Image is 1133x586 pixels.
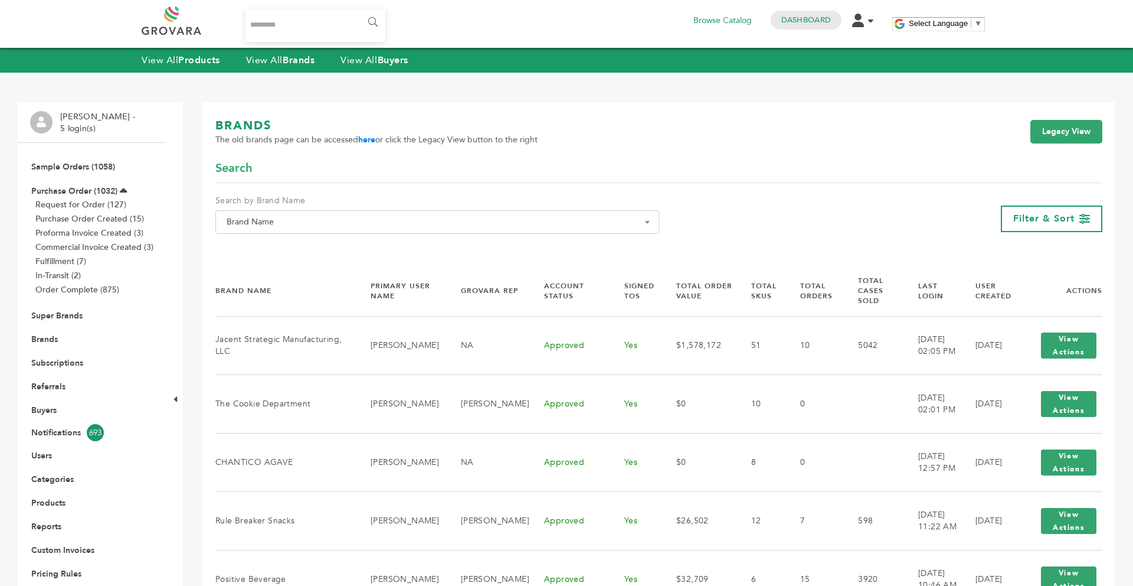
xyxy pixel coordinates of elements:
[610,316,662,375] td: Yes
[215,210,659,234] span: Brand Name
[31,450,52,461] a: Users
[215,433,356,491] td: CHANTICO AGAVE
[283,54,315,67] strong: Brands
[446,375,529,433] td: [PERSON_NAME]
[215,266,356,316] th: Brand Name
[974,19,982,28] span: ▼
[1020,266,1102,316] th: Actions
[60,111,138,134] li: [PERSON_NAME] - 5 login(s)
[356,316,446,375] td: [PERSON_NAME]
[736,375,785,433] td: 10
[529,433,610,491] td: Approved
[961,316,1020,375] td: [DATE]
[1030,120,1102,144] a: Legacy View
[903,316,961,375] td: [DATE] 02:05 PM
[662,316,736,375] td: $1,578,172
[971,19,971,28] span: ​
[785,316,843,375] td: 10
[178,54,220,67] strong: Products
[903,375,961,433] td: [DATE] 02:01 PM
[903,433,961,491] td: [DATE] 12:57 PM
[31,357,83,369] a: Subscriptions
[610,266,662,316] th: Signed TOS
[35,199,126,210] a: Request for Order (127)
[909,19,968,28] span: Select Language
[31,405,57,416] a: Buyers
[356,266,446,316] th: Primary User Name
[909,19,982,28] a: Select Language​
[222,214,653,230] span: Brand Name
[736,316,785,375] td: 51
[340,54,408,67] a: View AllBuyers
[356,491,446,550] td: [PERSON_NAME]
[215,375,356,433] td: The Cookie Department
[31,497,66,509] a: Products
[31,185,117,197] a: Purchase Order (1032)
[785,491,843,550] td: 7
[30,111,53,134] img: profile.png
[662,433,736,491] td: $0
[446,433,529,491] td: NA
[662,491,736,550] td: $26,502
[1041,450,1096,476] button: View Actions
[610,433,662,491] td: Yes
[662,266,736,316] th: Total Order Value
[31,424,152,441] a: Notifications693
[446,491,529,550] td: [PERSON_NAME]
[31,310,83,321] a: Super Brands
[246,54,315,67] a: View AllBrands
[358,134,375,145] a: here
[529,266,610,316] th: Account Status
[31,545,94,556] a: Custom Invoices
[35,227,143,239] a: Proforma Invoice Created (3)
[215,316,356,375] td: Jacent Strategic Manufacturing, LLC
[35,284,119,295] a: Order Complete (875)
[35,256,86,267] a: Fulfillment (7)
[662,375,736,433] td: $0
[1013,212,1075,225] span: Filter & Sort
[529,316,610,375] td: Approved
[610,491,662,550] td: Yes
[785,433,843,491] td: 0
[961,375,1020,433] td: [DATE]
[1041,508,1096,534] button: View Actions
[736,491,785,550] td: 12
[245,9,385,42] input: Search...
[736,433,785,491] td: 8
[142,54,220,67] a: View AllProducts
[785,266,843,316] th: Total Orders
[356,375,446,433] td: [PERSON_NAME]
[31,521,61,532] a: Reports
[378,54,408,67] strong: Buyers
[843,316,903,375] td: 5042
[356,433,446,491] td: [PERSON_NAME]
[903,491,961,550] td: [DATE] 11:22 AM
[529,491,610,550] td: Approved
[610,375,662,433] td: Yes
[1041,391,1096,417] button: View Actions
[961,491,1020,550] td: [DATE]
[35,242,153,253] a: Commercial Invoice Created (3)
[215,195,659,207] label: Search by Brand Name
[736,266,785,316] th: Total SKUs
[693,14,752,27] a: Browse Catalog
[1041,333,1096,359] button: View Actions
[961,433,1020,491] td: [DATE]
[31,161,115,172] a: Sample Orders (1058)
[903,266,961,316] th: Last Login
[781,15,831,25] a: Dashboard
[31,334,58,345] a: Brands
[785,375,843,433] td: 0
[31,381,66,392] a: Referrals
[31,474,74,485] a: Categories
[87,424,104,441] span: 693
[31,568,81,580] a: Pricing Rules
[215,491,356,550] td: Rule Breaker Snacks
[529,375,610,433] td: Approved
[843,266,903,316] th: Total Cases Sold
[446,316,529,375] td: NA
[215,160,252,177] span: Search
[843,491,903,550] td: 598
[446,266,529,316] th: Grovara Rep
[961,266,1020,316] th: User Created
